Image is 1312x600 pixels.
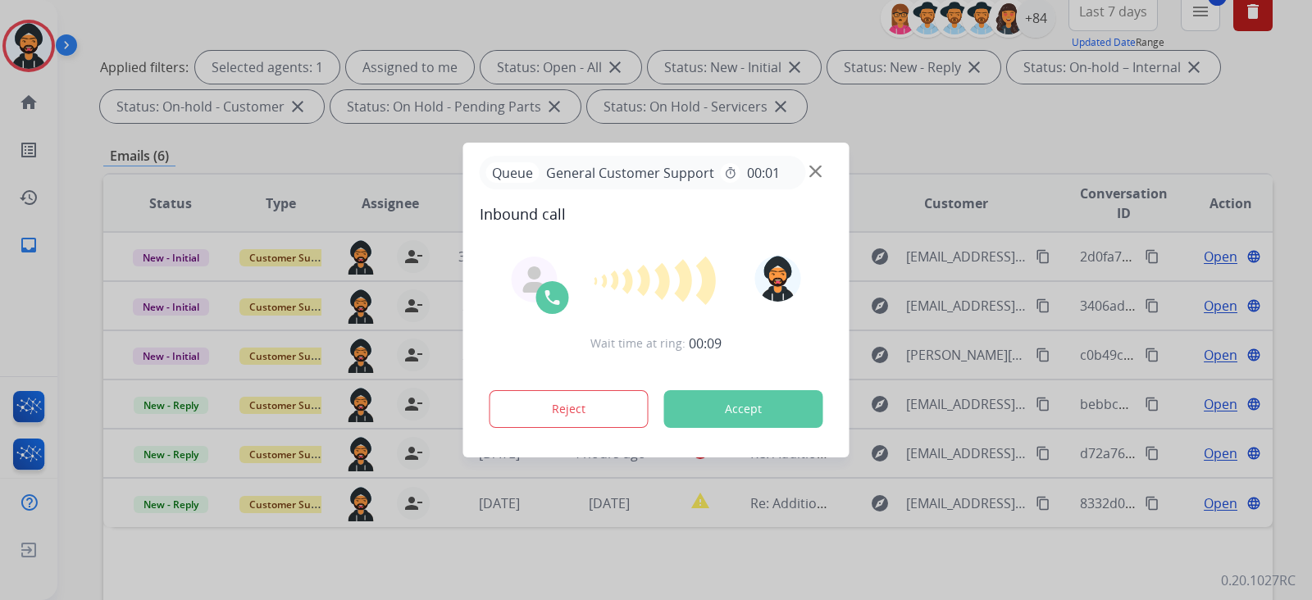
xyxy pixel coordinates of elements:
[490,390,649,428] button: Reject
[689,334,722,353] span: 00:09
[543,288,563,307] img: call-icon
[724,166,737,180] mat-icon: timer
[540,163,721,183] span: General Customer Support
[522,266,548,293] img: agent-avatar
[664,390,823,428] button: Accept
[747,163,780,183] span: 00:01
[809,166,822,178] img: close-button
[590,335,686,352] span: Wait time at ring:
[480,202,833,225] span: Inbound call
[754,256,800,302] img: avatar
[486,162,540,183] p: Queue
[1221,570,1296,590] p: 0.20.1027RC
